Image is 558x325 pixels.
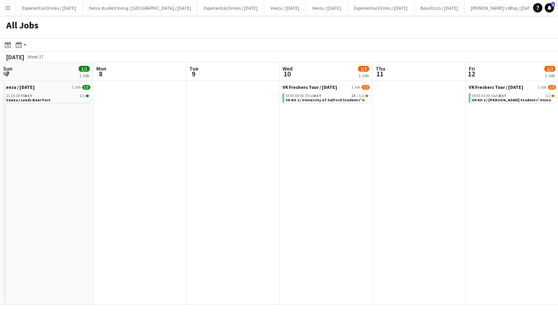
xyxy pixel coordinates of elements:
[96,65,106,72] span: Mon
[281,69,293,78] span: 10
[545,3,554,12] a: 3
[358,72,369,78] div: 1 Job
[374,69,385,78] span: 11
[25,93,32,98] span: BST
[469,84,556,90] a: VK Freshers Tour / [DATE]1 Job1/2
[283,65,293,72] span: Wed
[376,65,385,72] span: Thu
[286,93,368,102] a: 18:00-00:00 (Thu)BST1A•1/2VK Kit 1 / University of Salford Students' Union
[545,94,551,98] span: 1/2
[72,85,81,90] span: 1 Job
[306,0,348,16] button: Veezu / [DATE]
[472,93,554,102] a: 19:00-01:00 (Sat)BST1/2VK Kit 1 / [PERSON_NAME] Students' Union
[264,0,306,16] button: Veezu / [DATE]
[472,94,507,98] span: 19:00-01:00 (Sat)
[286,97,373,102] span: VK Kit 1 / University of Salford Students' Union
[286,94,321,98] span: 18:00-00:00 (Thu)
[198,0,264,16] button: Experiential Drinks / [DATE]
[469,84,556,104] div: VK Freshers Tour / [DATE]1 Job1/219:00-01:00 (Sat)BST1/2VK Kit 1 / [PERSON_NAME] Students' Union
[16,0,83,16] button: Experiential Drinks / [DATE]
[3,84,35,90] span: Veezu / September 2025
[472,97,551,102] span: VK Kit 1 / Nottingham Trent Students' Union
[283,84,370,90] a: VK Freshers Tour / [DATE]1 Job1/2
[548,85,556,90] span: 1/2
[351,94,356,98] span: 1A
[26,54,45,60] span: Week 37
[2,69,12,78] span: 7
[545,72,555,78] div: 1 Job
[3,84,90,104] div: Veezu / [DATE]1 Job1/111:15-18:45BST1/1Veezu / Leeds Beer Fest
[83,0,198,16] button: Xenia student living / [GEOGRAPHIC_DATA] / [DATE]
[468,69,475,78] span: 12
[414,0,464,16] button: Boss Pizza / [DATE]
[551,2,555,7] span: 3
[6,93,89,102] a: 11:15-18:45BST1/1Veezu / Leeds Beer Fest
[95,69,106,78] span: 8
[283,84,370,104] div: VK Freshers Tour / [DATE]1 Job1/218:00-00:00 (Thu)BST1A•1/2VK Kit 1 / University of Salford Stude...
[188,69,198,78] span: 9
[469,84,523,90] span: VK Freshers Tour / Sept 25
[79,72,89,78] div: 1 Job
[3,65,12,72] span: Sun
[469,65,475,72] span: Fri
[365,95,368,97] span: 1/2
[538,85,546,90] span: 1 Job
[86,95,89,97] span: 1/1
[314,93,321,98] span: BST
[3,84,90,90] a: Veezu / [DATE]1 Job1/1
[6,97,51,102] span: Veezu / Leeds Beer Fest
[348,0,414,16] button: Experiential Drinks / [DATE]
[362,85,370,90] span: 1/2
[79,94,85,98] span: 1/1
[82,85,90,90] span: 1/1
[6,94,32,98] span: 11:15-18:45
[551,95,554,97] span: 1/2
[351,85,360,90] span: 1 Job
[189,65,198,72] span: Tue
[358,66,369,72] span: 1/2
[544,66,555,72] span: 1/2
[6,53,24,61] div: [DATE]
[286,94,368,98] div: •
[359,94,364,98] span: 1/2
[464,0,541,16] button: [PERSON_NAME]'s Whip / [DATE]
[283,84,337,90] span: VK Freshers Tour / Sept 25
[499,93,507,98] span: BST
[79,66,90,72] span: 1/1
